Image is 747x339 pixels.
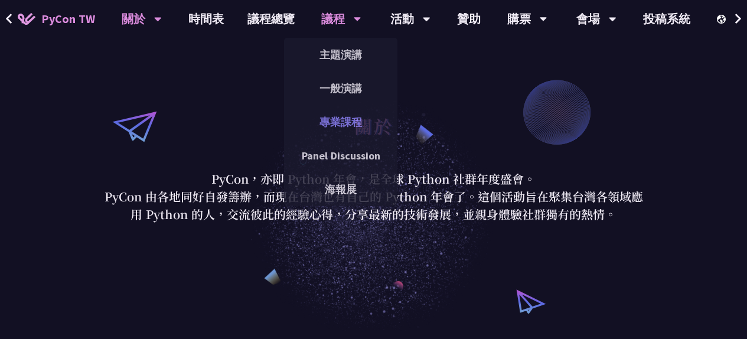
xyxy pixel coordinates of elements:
p: PyCon 由各地同好自發籌辦，而現在台灣也有自己的 Python 年會了。這個活動旨在聚集台灣各領域應用 Python 的人，交流彼此的經驗心得，分享最新的技術發展，並親身體驗社群獨有的熱情。 [99,188,648,223]
span: PyCon TW [41,10,95,28]
p: PyCon，亦即 Python 年會，是全球 Python 社群年度盛會。 [99,170,648,188]
img: Locale Icon [717,15,729,24]
img: Home icon of PyCon TW 2025 [18,13,35,25]
a: Panel Discussion [284,142,397,169]
a: PyCon TW [6,4,107,34]
a: 專業課程 [284,108,397,136]
a: 一般演講 [284,74,397,102]
a: 主題演講 [284,41,397,69]
a: 海報展 [284,175,397,203]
